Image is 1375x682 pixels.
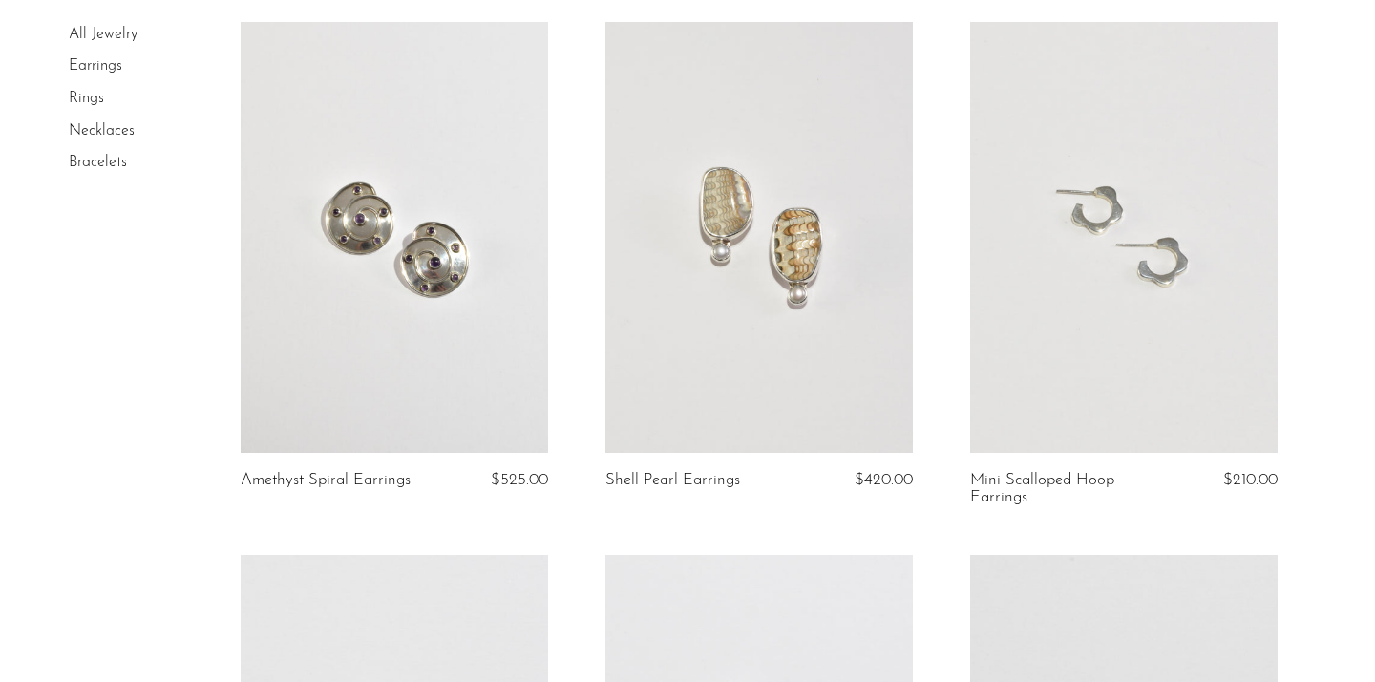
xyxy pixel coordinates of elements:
a: Rings [69,91,104,106]
a: Amethyst Spiral Earrings [241,472,411,489]
a: Shell Pearl Earrings [605,472,740,489]
a: Mini Scalloped Hoop Earrings [970,472,1174,507]
a: Necklaces [69,123,135,139]
a: All Jewelry [69,27,137,42]
span: $210.00 [1223,472,1278,488]
span: $525.00 [491,472,548,488]
a: Bracelets [69,155,127,170]
span: $420.00 [855,472,913,488]
a: Earrings [69,59,122,75]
